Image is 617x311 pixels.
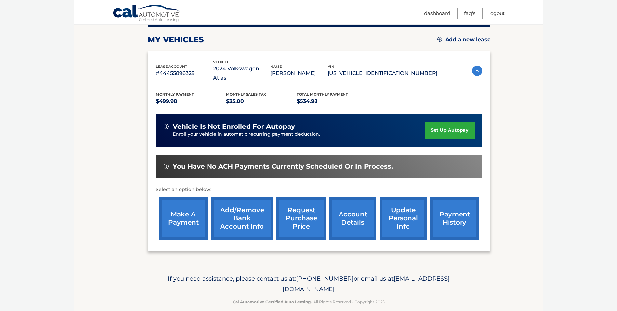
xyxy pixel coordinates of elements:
a: set up autopay [425,122,474,139]
p: [US_VEHICLE_IDENTIFICATION_NUMBER] [328,69,437,78]
a: payment history [430,197,479,240]
a: update personal info [380,197,427,240]
span: vehicle [213,60,229,64]
a: Add/Remove bank account info [211,197,273,240]
p: If you need assistance, please contact us at: or email us at [152,274,465,294]
img: accordion-active.svg [472,66,482,76]
span: [PHONE_NUMBER] [296,275,354,282]
p: - All Rights Reserved - Copyright 2025 [152,298,465,305]
span: name [270,64,282,69]
span: [EMAIL_ADDRESS][DOMAIN_NAME] [283,275,449,293]
span: Monthly Payment [156,92,194,96]
h2: my vehicles [148,35,204,45]
span: vehicle is not enrolled for autopay [173,123,295,131]
img: add.svg [437,37,442,42]
p: $35.00 [226,97,297,106]
p: Enroll your vehicle in automatic recurring payment deduction. [173,131,425,138]
a: FAQ's [464,8,475,19]
p: 2024 Volkswagen Atlas [213,64,270,82]
p: #44455896329 [156,69,213,78]
p: $499.98 [156,97,226,106]
p: $534.98 [297,97,367,106]
span: lease account [156,64,187,69]
a: Add a new lease [437,37,490,43]
a: Dashboard [424,8,450,19]
img: alert-white.svg [164,164,169,169]
span: Total Monthly Payment [297,92,348,96]
a: make a payment [159,197,208,240]
span: Monthly sales Tax [226,92,266,96]
img: alert-white.svg [164,124,169,129]
a: request purchase price [276,197,326,240]
a: account details [329,197,376,240]
p: Select an option below: [156,186,482,194]
p: [PERSON_NAME] [270,69,328,78]
a: Cal Automotive [113,4,181,23]
span: vin [328,64,334,69]
a: Logout [489,8,505,19]
strong: Cal Automotive Certified Auto Leasing [233,299,311,304]
span: You have no ACH payments currently scheduled or in process. [173,162,393,170]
